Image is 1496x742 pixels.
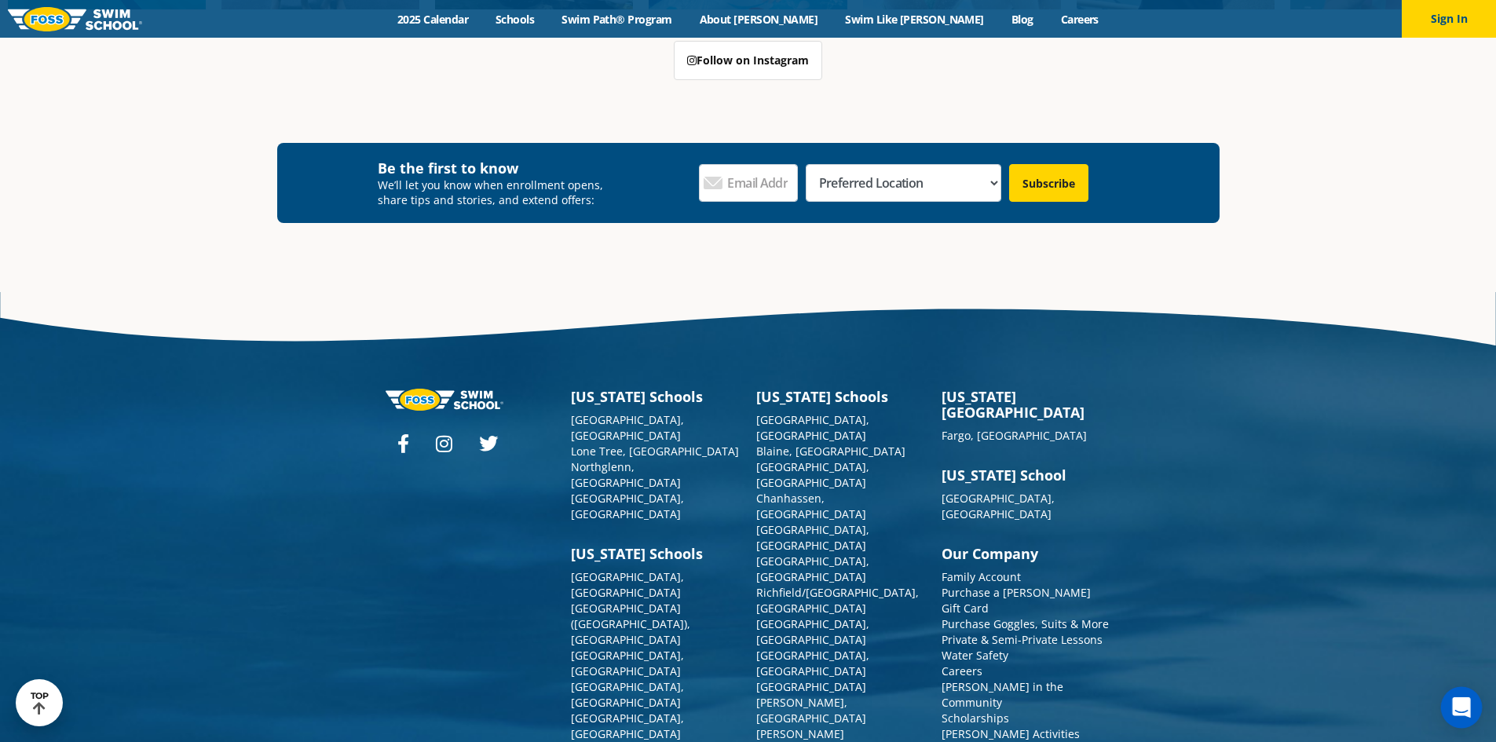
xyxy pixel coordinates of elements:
[756,522,869,553] a: [GEOGRAPHIC_DATA], [GEOGRAPHIC_DATA]
[756,491,866,521] a: Chanhassen, [GEOGRAPHIC_DATA]
[482,12,548,27] a: Schools
[942,679,1063,710] a: [PERSON_NAME] in the Community
[386,389,503,410] img: Foss-logo-horizontal-white.svg
[1047,12,1112,27] a: Careers
[942,648,1008,663] a: Water Safety
[571,459,681,490] a: Northglenn, [GEOGRAPHIC_DATA]
[942,726,1080,741] a: [PERSON_NAME] Activities
[756,679,866,726] a: [GEOGRAPHIC_DATA][PERSON_NAME], [GEOGRAPHIC_DATA]
[942,711,1009,726] a: Scholarships
[571,389,741,404] h3: [US_STATE] Schools
[997,12,1047,27] a: Blog
[674,41,822,80] a: Follow on Instagram
[942,546,1111,561] h3: Our Company
[942,632,1103,647] a: Private & Semi-Private Lessons
[548,12,686,27] a: Swim Path® Program
[942,585,1091,616] a: Purchase a [PERSON_NAME] Gift Card
[378,177,614,207] p: We’ll let you know when enrollment opens, share tips and stories, and extend offers:
[31,691,49,715] div: TOP
[384,12,482,27] a: 2025 Calendar
[699,164,798,202] input: Email Address
[756,648,869,678] a: [GEOGRAPHIC_DATA], [GEOGRAPHIC_DATA]
[942,663,982,678] a: Careers
[942,428,1087,443] a: Fargo, [GEOGRAPHIC_DATA]
[756,459,869,490] a: [GEOGRAPHIC_DATA], [GEOGRAPHIC_DATA]
[942,569,1021,584] a: Family Account
[1009,164,1088,202] input: Subscribe
[832,12,998,27] a: Swim Like [PERSON_NAME]
[686,12,832,27] a: About [PERSON_NAME]
[571,444,739,459] a: Lone Tree, [GEOGRAPHIC_DATA]
[756,389,926,404] h3: [US_STATE] Schools
[942,491,1055,521] a: [GEOGRAPHIC_DATA], [GEOGRAPHIC_DATA]
[756,585,919,616] a: Richfield/[GEOGRAPHIC_DATA], [GEOGRAPHIC_DATA]
[571,412,684,443] a: [GEOGRAPHIC_DATA], [GEOGRAPHIC_DATA]
[8,7,142,31] img: FOSS Swim School Logo
[942,389,1111,420] h3: [US_STATE][GEOGRAPHIC_DATA]
[1441,687,1483,729] div: Open Intercom Messenger
[571,679,684,710] a: [GEOGRAPHIC_DATA], [GEOGRAPHIC_DATA]
[571,648,684,678] a: [GEOGRAPHIC_DATA], [GEOGRAPHIC_DATA]
[756,616,869,647] a: [GEOGRAPHIC_DATA], [GEOGRAPHIC_DATA]
[756,412,869,443] a: [GEOGRAPHIC_DATA], [GEOGRAPHIC_DATA]
[756,554,869,584] a: [GEOGRAPHIC_DATA], [GEOGRAPHIC_DATA]
[571,601,690,647] a: [GEOGRAPHIC_DATA] ([GEOGRAPHIC_DATA]), [GEOGRAPHIC_DATA]
[756,444,905,459] a: Blaine, [GEOGRAPHIC_DATA]
[378,159,614,177] h4: Be the first to know
[942,467,1111,483] h3: [US_STATE] School
[571,546,741,561] h3: [US_STATE] Schools
[571,491,684,521] a: [GEOGRAPHIC_DATA], [GEOGRAPHIC_DATA]
[571,711,684,741] a: [GEOGRAPHIC_DATA], [GEOGRAPHIC_DATA]
[942,616,1109,631] a: Purchase Goggles, Suits & More
[571,569,684,600] a: [GEOGRAPHIC_DATA], [GEOGRAPHIC_DATA]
